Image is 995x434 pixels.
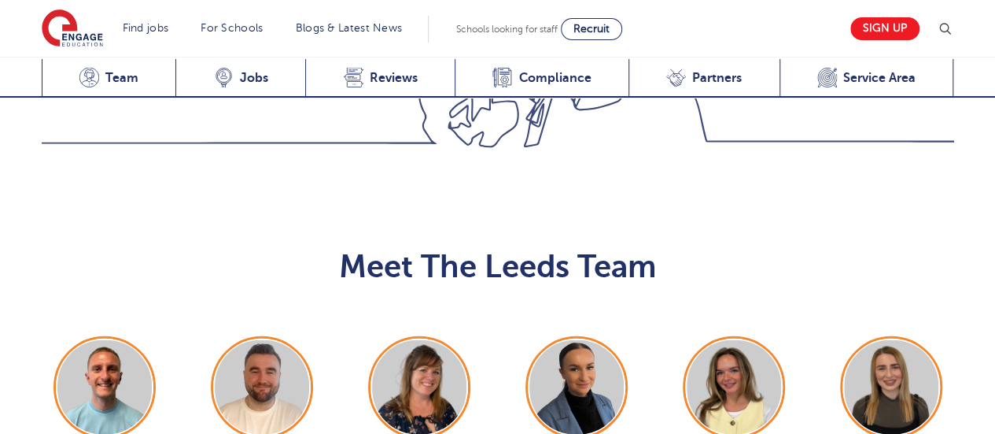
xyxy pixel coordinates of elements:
[175,59,305,98] a: Jobs
[561,18,622,40] a: Recruit
[42,248,954,286] h2: Meet The Leeds Team
[455,59,628,98] a: Compliance
[42,59,176,98] a: Team
[850,17,919,40] a: Sign up
[628,59,779,98] a: Partners
[42,9,103,49] img: Engage Education
[518,70,591,86] span: Compliance
[240,70,268,86] span: Jobs
[692,70,742,86] span: Partners
[123,22,169,34] a: Find jobs
[296,22,403,34] a: Blogs & Latest News
[456,24,558,35] span: Schools looking for staff
[843,70,916,86] span: Service Area
[573,23,610,35] span: Recruit
[305,59,455,98] a: Reviews
[370,70,418,86] span: Reviews
[201,22,263,34] a: For Schools
[779,59,954,98] a: Service Area
[105,70,138,86] span: Team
